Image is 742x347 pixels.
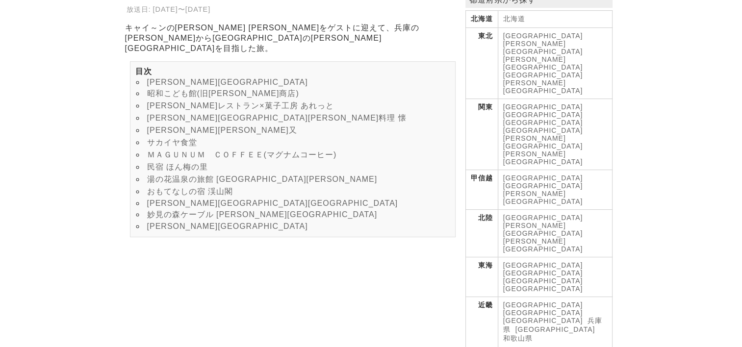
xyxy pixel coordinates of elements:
th: 北陸 [465,210,498,257]
a: [GEOGRAPHIC_DATA] [503,269,583,277]
a: [PERSON_NAME][GEOGRAPHIC_DATA] [503,55,583,71]
a: [PERSON_NAME]レストラン×菓子工房 あれっと [147,101,334,110]
a: [PERSON_NAME][GEOGRAPHIC_DATA] [503,190,583,205]
a: おもてなしの宿 渓山閣 [147,187,233,196]
a: [PERSON_NAME][GEOGRAPHIC_DATA][GEOGRAPHIC_DATA] [147,199,398,207]
a: [GEOGRAPHIC_DATA] [503,158,583,166]
a: [PERSON_NAME][GEOGRAPHIC_DATA] [147,78,308,86]
th: 東北 [465,28,498,99]
p: キャイ～ンの[PERSON_NAME] [PERSON_NAME]をゲストに迎えて、兵庫の[PERSON_NAME]から[GEOGRAPHIC_DATA]の[PERSON_NAME][GEOGR... [125,23,461,54]
a: [GEOGRAPHIC_DATA] [515,325,595,333]
a: 和歌山県 [503,334,533,342]
a: ＭＡＧＵＮＵＭ ＣＯＦＦＥＥ(マグナムコーヒー) [147,150,337,159]
th: 放送日: [126,4,152,15]
a: [GEOGRAPHIC_DATA] [503,126,583,134]
a: 北海道 [503,15,525,23]
a: [GEOGRAPHIC_DATA] [503,285,583,293]
a: [PERSON_NAME][GEOGRAPHIC_DATA] [503,134,583,150]
td: [DATE]〜[DATE] [153,4,211,15]
a: 湯の花温泉の旅館 [GEOGRAPHIC_DATA][PERSON_NAME] [147,175,378,183]
a: サカイヤ食堂 [147,138,197,147]
a: [GEOGRAPHIC_DATA] [503,309,583,317]
th: 関東 [465,99,498,170]
a: 昭和こども館(旧[PERSON_NAME]商店) [147,89,299,98]
a: [PERSON_NAME][GEOGRAPHIC_DATA][PERSON_NAME]料理 懐 [147,114,407,122]
a: [GEOGRAPHIC_DATA] [503,111,583,119]
a: [GEOGRAPHIC_DATA] [503,182,583,190]
a: [GEOGRAPHIC_DATA] [503,103,583,111]
th: 甲信越 [465,170,498,210]
a: [GEOGRAPHIC_DATA] [503,261,583,269]
a: [PERSON_NAME] [503,150,566,158]
a: [GEOGRAPHIC_DATA] [503,32,583,40]
a: 妙見の森ケーブル [PERSON_NAME][GEOGRAPHIC_DATA] [147,210,378,219]
a: 民宿 ほん梅の里 [147,163,208,171]
a: [PERSON_NAME][GEOGRAPHIC_DATA] [503,40,583,55]
a: [PERSON_NAME][PERSON_NAME]又 [147,126,297,134]
a: [GEOGRAPHIC_DATA] [503,119,583,126]
a: [GEOGRAPHIC_DATA] [503,71,583,79]
a: [GEOGRAPHIC_DATA] [503,317,583,324]
th: 東海 [465,257,498,297]
a: [GEOGRAPHIC_DATA] [503,301,583,309]
a: [GEOGRAPHIC_DATA] [503,277,583,285]
a: [GEOGRAPHIC_DATA] [503,174,583,182]
a: [PERSON_NAME][GEOGRAPHIC_DATA] [503,237,583,253]
a: [PERSON_NAME][GEOGRAPHIC_DATA] [147,222,308,230]
a: [GEOGRAPHIC_DATA] [503,214,583,222]
a: [PERSON_NAME][GEOGRAPHIC_DATA] [503,79,583,95]
th: 北海道 [465,11,498,28]
a: [PERSON_NAME][GEOGRAPHIC_DATA] [503,222,583,237]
